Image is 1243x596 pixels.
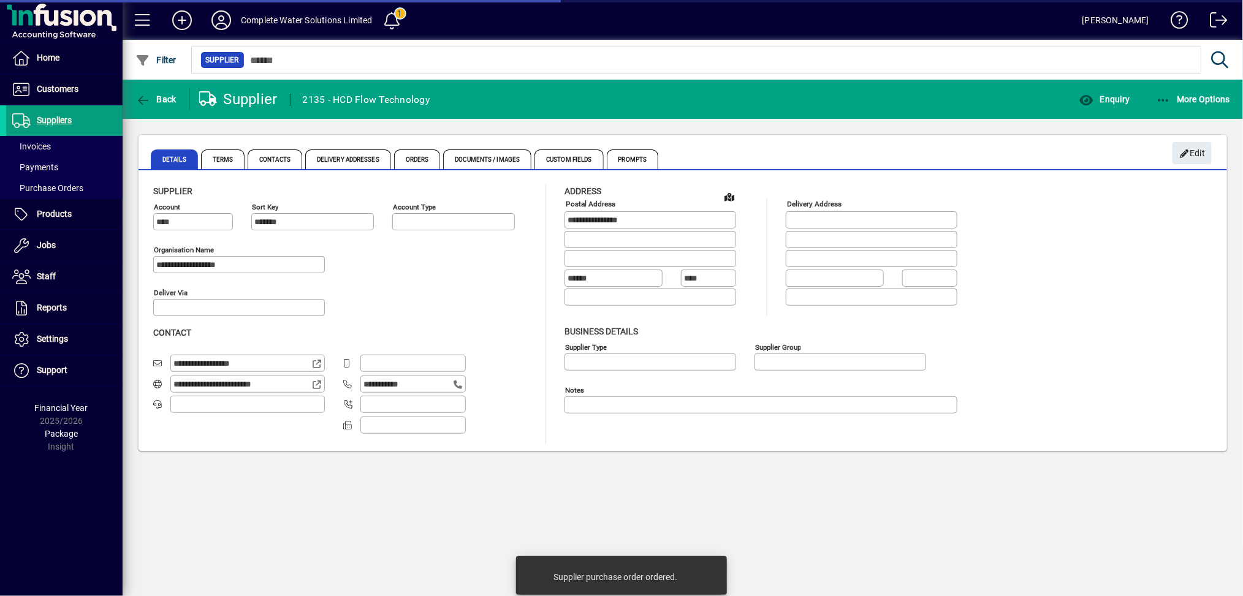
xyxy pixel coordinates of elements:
a: Logout [1201,2,1228,42]
span: Supplier [153,186,192,196]
a: Products [6,199,123,230]
span: Invoices [12,141,51,151]
span: Settings [37,334,68,344]
a: Knowledge Base [1161,2,1188,42]
span: Package [45,429,78,439]
a: View on map [720,187,739,206]
span: Edit [1179,143,1206,164]
span: Purchase Orders [12,183,83,193]
button: More Options [1153,88,1234,110]
span: Customers [37,84,78,94]
mat-label: Supplier group [755,342,801,351]
mat-label: Sort key [252,203,278,211]
button: Edit [1173,142,1212,164]
span: Business details [564,326,638,336]
span: Financial Year [35,403,88,413]
a: Support [6,355,123,386]
span: Reports [37,303,67,312]
span: Documents / Images [443,149,531,169]
span: Delivery Addresses [305,149,391,169]
span: Terms [201,149,245,169]
a: Payments [6,157,123,178]
span: Enquiry [1079,94,1130,104]
mat-label: Account [154,203,180,211]
mat-label: Supplier type [565,342,607,351]
a: Home [6,43,123,74]
mat-label: Account Type [393,203,436,211]
a: Reports [6,293,123,323]
mat-label: Organisation name [154,246,214,254]
div: Supplier [199,89,278,109]
span: Filter [135,55,177,65]
span: Payments [12,162,58,172]
span: Home [37,53,59,62]
span: Orders [394,149,441,169]
div: [PERSON_NAME] [1082,10,1149,30]
span: Custom Fields [534,149,603,169]
button: Enquiry [1076,88,1133,110]
div: Complete Water Solutions Limited [241,10,373,30]
a: Settings [6,324,123,355]
mat-label: Deliver via [154,289,188,297]
span: Contact [153,328,191,338]
app-page-header-button: Back [123,88,190,110]
span: Jobs [37,240,56,250]
span: Products [37,209,72,219]
a: Staff [6,262,123,292]
span: Details [151,149,198,169]
span: Suppliers [37,115,72,125]
a: Purchase Orders [6,178,123,198]
span: Support [37,365,67,375]
span: More Options [1156,94,1231,104]
div: Supplier purchase order ordered. [553,571,677,583]
span: Staff [37,271,56,281]
span: Address [564,186,601,196]
span: Prompts [607,149,659,169]
button: Filter [132,49,180,71]
button: Add [162,9,202,31]
mat-label: Notes [565,385,584,394]
span: Contacts [248,149,302,169]
a: Invoices [6,136,123,157]
span: Supplier [206,54,239,66]
button: Profile [202,9,241,31]
a: Jobs [6,230,123,261]
span: Back [135,94,177,104]
button: Back [132,88,180,110]
div: 2135 - HCD Flow Technology [303,90,430,110]
a: Customers [6,74,123,105]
